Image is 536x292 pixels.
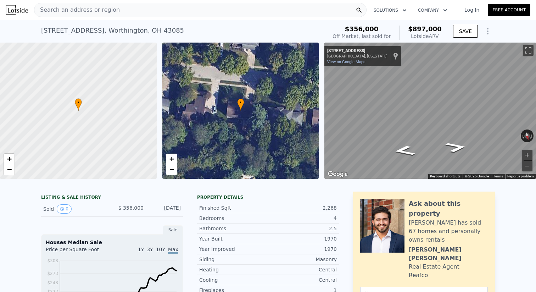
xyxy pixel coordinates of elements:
div: Ask about this property [409,199,488,219]
div: Siding [199,256,268,263]
a: Open this area in Google Maps (opens a new window) [326,170,350,179]
div: 4 [268,215,337,222]
div: Central [268,276,337,283]
img: Lotside [6,5,28,15]
tspan: $308 [47,258,58,263]
a: Zoom in [4,154,15,164]
span: − [169,165,174,174]
button: Show Options [481,24,495,38]
a: Terms (opens in new tab) [493,174,503,178]
div: Bathrooms [199,225,268,232]
div: Year Improved [199,246,268,253]
a: Zoom out [4,164,15,175]
button: SAVE [453,25,478,38]
button: Keyboard shortcuts [430,174,460,179]
div: [PERSON_NAME] [PERSON_NAME] [409,246,488,263]
span: $ 356,000 [118,205,144,211]
div: Sale [163,225,183,235]
div: Street View [324,43,536,179]
a: Zoom in [166,154,177,164]
div: 1970 [268,246,337,253]
div: Bedrooms [199,215,268,222]
path: Go East, Olenwood Ave [384,143,424,158]
a: Zoom out [166,164,177,175]
div: Off Market, last sold for [333,33,391,40]
span: Max [168,247,178,254]
button: Solutions [368,4,412,17]
span: 1Y [138,247,144,252]
a: Free Account [488,4,530,16]
button: Zoom in [522,150,532,160]
div: 2,268 [268,204,337,211]
span: • [75,99,82,106]
a: View on Google Maps [327,60,365,64]
div: Heating [199,266,268,273]
div: Reafco [409,271,428,280]
a: Show location on map [393,52,398,60]
span: − [7,165,12,174]
button: View historical data [57,204,72,214]
div: [PERSON_NAME] has sold 67 homes and personally owns rentals [409,219,488,244]
span: 10Y [156,247,165,252]
button: Rotate clockwise [530,130,534,142]
div: [STREET_ADDRESS] [327,48,387,54]
div: Map [324,43,536,179]
div: LISTING & SALE HISTORY [41,194,183,202]
span: Search an address or region [34,6,120,14]
div: [DATE] [149,204,181,214]
div: Cooling [199,276,268,283]
div: Sold [43,204,106,214]
span: 3Y [147,247,153,252]
a: Report a problem [507,174,534,178]
div: Property details [197,194,339,200]
div: Central [268,266,337,273]
path: Go West, Olenwood Ave [436,139,476,155]
div: Lotside ARV [408,33,442,40]
span: $356,000 [345,25,379,33]
div: 1970 [268,235,337,242]
div: [GEOGRAPHIC_DATA], [US_STATE] [327,54,387,59]
a: Log In [456,6,488,13]
button: Zoom out [522,161,532,171]
button: Company [412,4,453,17]
div: Price per Square Foot [46,246,112,257]
div: • [237,98,244,111]
button: Rotate counterclockwise [521,130,525,142]
span: $897,000 [408,25,442,33]
span: • [237,99,244,106]
div: Finished Sqft [199,204,268,211]
div: • [75,98,82,111]
tspan: $273 [47,271,58,276]
span: © 2025 Google [465,174,489,178]
tspan: $248 [47,280,58,285]
button: Toggle fullscreen view [523,45,534,56]
span: + [169,154,174,163]
div: [STREET_ADDRESS] , Worthington , OH 43085 [41,26,184,35]
div: Real Estate Agent [409,263,459,271]
div: 2.5 [268,225,337,232]
div: Houses Median Sale [46,239,178,246]
div: Masonry [268,256,337,263]
div: Year Built [199,235,268,242]
span: + [7,154,12,163]
img: Google [326,170,350,179]
button: Reset the view [523,129,531,143]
